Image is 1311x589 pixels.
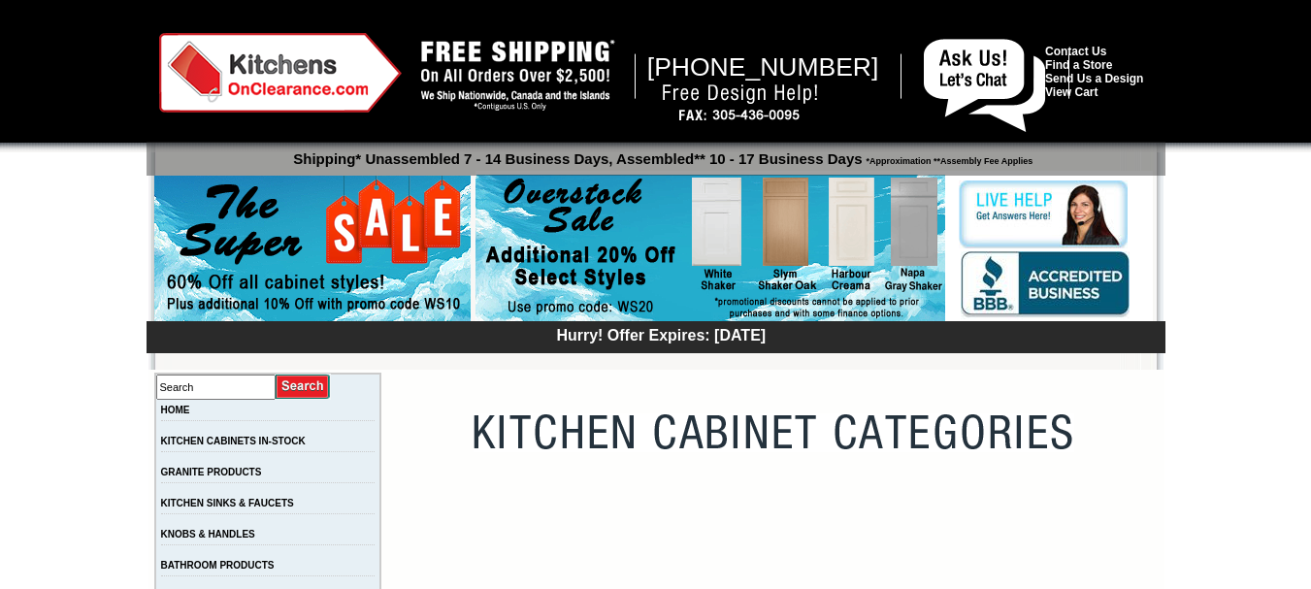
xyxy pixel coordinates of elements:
[1045,58,1112,72] a: Find a Store
[161,498,294,508] a: KITCHEN SINKS & FAUCETS
[1045,45,1106,58] a: Contact Us
[161,436,306,446] a: KITCHEN CABINETS IN-STOCK
[159,33,402,113] img: Kitchens on Clearance Logo
[156,142,1165,167] p: Shipping* Unassembled 7 - 14 Business Days, Assembled** 10 - 17 Business Days
[863,151,1033,166] span: *Approximation **Assembly Fee Applies
[156,324,1165,344] div: Hurry! Offer Expires: [DATE]
[161,560,275,571] a: BATHROOM PRODUCTS
[161,467,262,477] a: GRANITE PRODUCTS
[1045,85,1098,99] a: View Cart
[276,374,331,400] input: Submit
[1045,72,1143,85] a: Send Us a Design
[161,405,190,415] a: HOME
[647,52,879,82] span: [PHONE_NUMBER]
[161,529,255,540] a: KNOBS & HANDLES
